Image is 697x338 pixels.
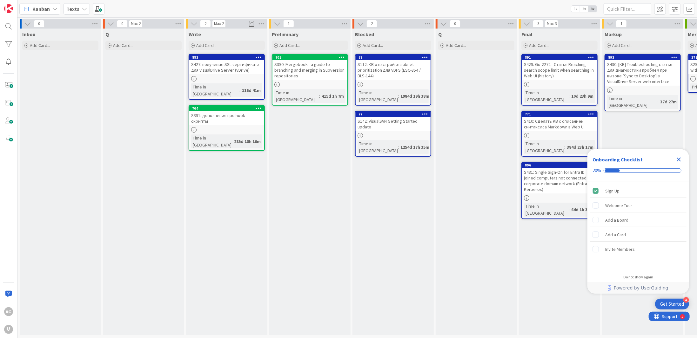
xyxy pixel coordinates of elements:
[446,42,466,48] span: Add Card...
[66,6,79,12] b: Texts
[117,20,128,28] span: 0
[533,20,544,28] span: 3
[4,307,13,316] div: AG
[569,206,570,213] span: :
[358,140,398,154] div: Time in [GEOGRAPHIC_DATA]
[355,54,431,106] a: 79S112: KB о настройке subnet prioritization для VDFS (ESC-354 / BLS-144)Time in [GEOGRAPHIC_DATA...
[522,111,597,117] div: 771
[189,60,264,74] div: S427: получение SSL сертификата для VisualDrive Server (VDrive)
[189,106,264,125] div: 704S391: дополнения про hook скрипты
[522,55,597,60] div: 891
[398,93,399,100] span: :
[189,55,264,60] div: 883
[564,144,565,151] span: :
[605,202,632,209] div: Welcome Tour
[605,54,681,111] a: 893S430: [KB] Troubleshooting статья для диагностики проблем при вызове [Sync to Desktop] в Visua...
[131,22,141,25] div: Max 2
[283,20,294,28] span: 1
[272,55,347,60] div: 703
[660,301,684,307] div: Get Started
[196,42,217,48] span: Add Card...
[605,187,620,195] div: Sign Up
[570,93,595,100] div: 10d 23h 9m
[189,106,264,111] div: 704
[522,111,597,131] div: 771S410: Сделать KB с описанием синтаксиса Markdown в Web UI
[614,284,668,292] span: Powered by UserGuiding
[272,55,347,80] div: 703S390: Mergebook - a guide to branching and merging in Subversion repositories
[587,149,689,294] div: Checklist Container
[105,31,109,37] span: Q
[4,325,13,334] div: V
[34,20,44,28] span: 0
[605,216,628,224] div: Add a Board
[240,87,262,94] div: 116d 41m
[607,95,658,109] div: Time in [GEOGRAPHIC_DATA]
[525,163,597,167] div: 896
[363,42,383,48] span: Add Card...
[525,55,597,60] div: 891
[522,55,597,80] div: 891S429: Go-2272 - Статья Reaching search scope limit when searching in Web UI (history)
[604,3,651,15] input: Quick Filter...
[522,162,597,168] div: 896
[4,4,13,13] img: Visit kanbanzone.com
[192,106,264,111] div: 704
[355,111,431,157] a: 77S142: VisualSVN Getting Started updateTime in [GEOGRAPHIC_DATA]:1254d 17h 35m
[189,111,264,125] div: S391: дополнения про hook скрипты
[399,93,431,100] div: 1984d 19h 38m
[524,89,569,103] div: Time in [GEOGRAPHIC_DATA]
[398,144,399,151] span: :
[587,282,689,294] div: Footer
[359,55,431,60] div: 79
[30,42,50,48] span: Add Card...
[547,22,557,25] div: Max 3
[272,54,348,106] a: 703S390: Mergebook - a guide to branching and merging in Subversion repositoriesTime in [GEOGRAPH...
[355,31,374,37] span: Blocked
[605,231,626,238] div: Add a Card
[580,6,588,12] span: 2x
[521,31,533,37] span: Final
[605,55,680,60] div: 893
[593,168,684,173] div: Checklist progress: 20%
[608,55,680,60] div: 893
[356,111,431,131] div: 77S142: VisualSVN Getting Started update
[319,93,320,100] span: :
[525,112,597,116] div: 771
[658,98,659,105] span: :
[272,31,298,37] span: Preliminary
[521,111,598,157] a: 771S410: Сделать KB с описанием синтаксиса Markdown в Web UITime in [GEOGRAPHIC_DATA]:384d 23h 17m
[399,144,431,151] div: 1254d 17h 35m
[623,275,653,280] div: Do not show again
[590,242,687,256] div: Invite Members is incomplete.
[659,98,678,105] div: 37d 27m
[239,87,240,94] span: :
[189,105,265,151] a: 704S391: дополнения про hook скриптыTime in [GEOGRAPHIC_DATA]:285d 18h 16m
[356,55,431,80] div: 79S112: KB о настройке subnet prioritization для VDFS (ESC-354 / BLS-144)
[191,134,231,148] div: Time in [GEOGRAPHIC_DATA]
[279,42,300,48] span: Add Card...
[588,6,597,12] span: 3x
[590,184,687,198] div: Sign Up is complete.
[524,203,569,217] div: Time in [GEOGRAPHIC_DATA]
[366,20,377,28] span: 2
[450,20,460,28] span: 0
[591,282,686,294] a: Powered by UserGuiding
[356,60,431,80] div: S112: KB о настройке subnet prioritization для VDFS (ESC-354 / BLS-144)
[189,54,265,100] a: 883S427: получение SSL сертификата для VisualDrive Server (VDrive)Time in [GEOGRAPHIC_DATA]:116d 41m
[522,117,597,131] div: S410: Сделать KB с описанием синтаксиса Markdown в Web UI
[320,93,345,100] div: 415d 1h 7m
[200,20,211,28] span: 2
[274,89,319,103] div: Time in [GEOGRAPHIC_DATA]
[275,55,347,60] div: 703
[605,31,622,37] span: Markup
[113,42,133,48] span: Add Card...
[524,140,564,154] div: Time in [GEOGRAPHIC_DATA]
[529,42,549,48] span: Add Card...
[232,138,262,145] div: 285d 18h 16m
[605,60,680,86] div: S430: [KB] Troubleshooting статья для диагностики проблем при вызове [Sync to Desktop] в VisualDr...
[189,55,264,74] div: 883S427: получение SSL сертификата для VisualDrive Server (VDrive)
[214,22,224,25] div: Max 2
[590,213,687,227] div: Add a Board is incomplete.
[272,60,347,80] div: S390: Mergebook - a guide to branching and merging in Subversion repositories
[521,54,598,106] a: 891S429: Go-2272 - Статья Reaching search scope limit when searching in Web UI (history)Time in [...
[571,6,580,12] span: 1x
